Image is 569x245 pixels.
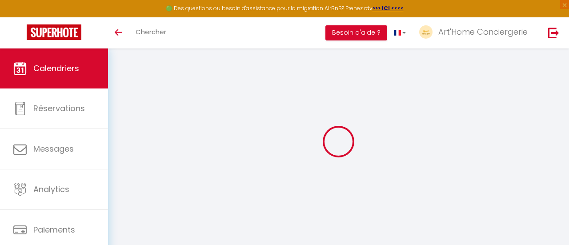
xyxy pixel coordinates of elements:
span: Réservations [33,103,85,114]
button: Besoin d'aide ? [325,25,387,40]
span: Messages [33,143,74,154]
span: Analytics [33,184,69,195]
span: Chercher [136,27,166,36]
img: logout [548,27,559,38]
img: Super Booking [27,24,81,40]
span: Paiements [33,224,75,235]
img: ... [419,25,433,39]
span: Art'Home Conciergerie [438,26,528,37]
a: ... Art'Home Conciergerie [413,17,539,48]
a: Chercher [129,17,173,48]
a: >>> ICI <<<< [373,4,404,12]
span: Calendriers [33,63,79,74]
